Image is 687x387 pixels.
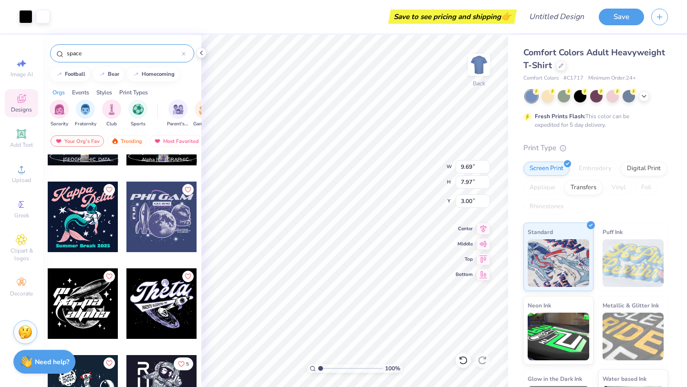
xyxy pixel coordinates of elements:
div: Print Types [119,88,148,97]
button: filter button [167,100,189,128]
span: Middle [456,241,473,247]
span: Glow in the Dark Ink [528,374,582,384]
span: [GEOGRAPHIC_DATA], [GEOGRAPHIC_DATA] [63,156,114,163]
button: bear [93,67,124,81]
span: Neon Ink [528,300,551,310]
button: filter button [50,100,69,128]
span: Center [456,225,473,232]
input: Try "Alpha" [66,49,182,58]
button: Like [104,357,115,369]
div: Vinyl [605,181,632,195]
div: filter for Sorority [50,100,69,128]
span: Top [456,256,473,263]
div: Digital Print [621,162,667,176]
span: 100 % [385,364,400,373]
div: Styles [96,88,112,97]
span: 5 [186,362,189,367]
span: Clipart & logos [5,247,38,262]
span: # C1717 [563,74,583,82]
img: trend_line.gif [132,71,140,77]
div: Print Type [523,143,668,153]
div: Your Org's Fav [51,135,104,147]
button: Save [599,9,644,25]
span: Game Day [193,121,215,128]
span: Metallic & Glitter Ink [603,300,659,310]
span: Decorate [10,290,33,297]
button: Like [182,271,194,282]
button: filter button [128,100,147,128]
div: filter for Fraternity [75,100,96,128]
div: Rhinestones [523,200,570,214]
strong: Fresh Prints Flash: [535,112,585,120]
button: football [50,67,90,81]
span: Image AI [10,71,33,78]
span: Add Text [10,141,33,149]
img: Parent's Weekend Image [173,104,184,115]
img: Back [469,55,489,74]
div: Save to see pricing and shipping [391,10,514,24]
button: Like [104,184,115,195]
span: Alpha [GEOGRAPHIC_DATA], [US_STATE][GEOGRAPHIC_DATA] [142,156,193,163]
button: Like [104,271,115,282]
img: Metallic & Glitter Ink [603,313,664,360]
div: This color can be expedited for 5 day delivery. [535,112,652,129]
div: Foil [635,181,657,195]
div: bear [108,71,119,77]
img: Neon Ink [528,313,589,360]
img: most_fav.gif [55,138,62,144]
strong: Need help? [35,357,69,367]
div: Most Favorited [149,135,203,147]
span: Designs [11,106,32,113]
img: Club Image [106,104,117,115]
span: Comfort Colors [523,74,559,82]
button: Like [174,357,193,370]
span: Sorority [51,121,68,128]
span: Fraternity [75,121,96,128]
div: filter for Game Day [193,100,215,128]
img: Fraternity Image [80,104,91,115]
div: Embroidery [572,162,618,176]
span: Puff Ink [603,227,623,237]
div: Applique [523,181,562,195]
img: trending.gif [111,138,119,144]
button: filter button [193,100,215,128]
div: Events [72,88,89,97]
span: Greek [14,212,29,219]
img: Game Day Image [199,104,210,115]
button: filter button [75,100,96,128]
input: Untitled Design [521,7,592,26]
span: Minimum Order: 24 + [588,74,636,82]
span: Standard [528,227,553,237]
span: Water based Ink [603,374,646,384]
button: homecoming [127,67,179,81]
span: Sports [131,121,146,128]
img: trend_line.gif [55,71,63,77]
div: football [65,71,85,77]
span: Bottom [456,271,473,278]
div: Orgs [52,88,65,97]
button: Like [182,184,194,195]
span: Club [106,121,117,128]
img: trend_line.gif [98,71,106,77]
div: Screen Print [523,162,570,176]
img: Sports Image [133,104,144,115]
div: filter for Club [102,100,121,128]
span: Upload [12,176,31,184]
div: filter for Sports [128,100,147,128]
img: Sorority Image [54,104,65,115]
span: 👉 [501,10,511,22]
img: Standard [528,239,589,287]
div: filter for Parent's Weekend [167,100,189,128]
div: Transfers [564,181,603,195]
div: Back [473,79,485,88]
div: homecoming [142,71,175,77]
div: Trending [107,135,146,147]
img: most_fav.gif [154,138,161,144]
span: Comfort Colors Adult Heavyweight T-Shirt [523,47,665,71]
span: Parent's Weekend [167,121,189,128]
img: Puff Ink [603,239,664,287]
button: filter button [102,100,121,128]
